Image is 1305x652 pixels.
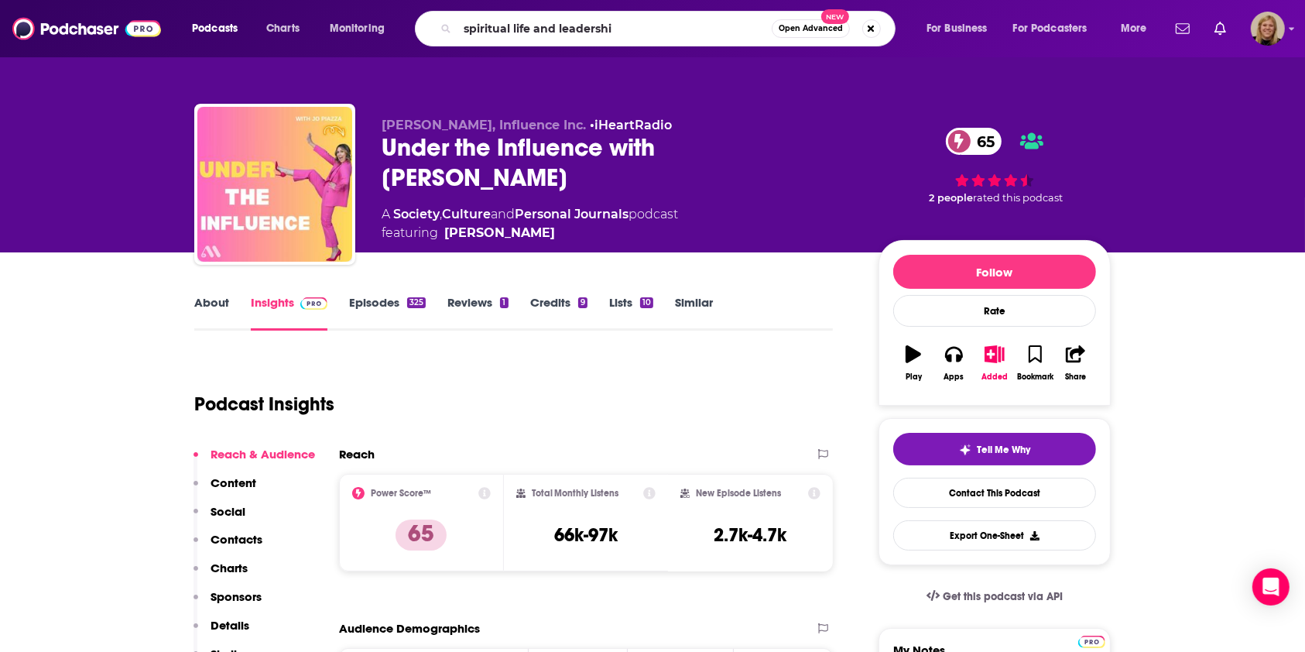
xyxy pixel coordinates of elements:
button: open menu [1110,16,1166,41]
div: A podcast [382,205,678,242]
a: Pro website [1078,633,1105,648]
span: • [590,118,672,132]
span: Logged in as avansolkema [1251,12,1285,46]
span: Monitoring [330,18,385,39]
button: Sponsors [194,589,262,618]
span: New [821,9,849,24]
button: open menu [181,16,258,41]
h3: 2.7k-4.7k [714,523,787,547]
div: Apps [944,372,964,382]
img: User Profile [1251,12,1285,46]
h2: Reach [339,447,375,462]
span: Charts [266,18,300,39]
span: [PERSON_NAME], Influence Inc. [382,118,586,132]
span: Open Advanced [779,25,843,33]
button: Social [194,504,245,533]
div: 325 [407,297,426,308]
span: and [491,207,515,221]
a: Reviews1 [447,295,508,331]
div: 9 [578,297,587,308]
h2: New Episode Listens [696,488,781,499]
a: Society [393,207,440,221]
div: 65 2 peoplerated this podcast [879,118,1111,214]
button: open menu [916,16,1007,41]
span: rated this podcast [973,192,1063,204]
p: Sponsors [211,589,262,604]
span: 2 people [929,192,973,204]
button: Content [194,475,256,504]
h2: Power Score™ [371,488,431,499]
button: Contacts [194,532,262,561]
img: Podchaser Pro [300,297,327,310]
a: Similar [675,295,713,331]
div: 1 [500,297,508,308]
span: More [1121,18,1147,39]
button: Bookmark [1015,335,1055,391]
p: Content [211,475,256,490]
a: About [194,295,229,331]
button: open menu [319,16,405,41]
div: Share [1065,372,1086,382]
a: 65 [946,128,1002,155]
p: Details [211,618,249,633]
div: Bookmark [1017,372,1053,382]
p: Charts [211,561,248,575]
a: Get this podcast via API [914,578,1075,616]
p: Contacts [211,532,262,547]
a: Jo Piazza [444,224,555,242]
button: Added [974,335,1015,391]
a: Episodes325 [349,295,426,331]
img: Podchaser - Follow, Share and Rate Podcasts [12,14,161,43]
button: tell me why sparkleTell Me Why [893,433,1096,465]
button: open menu [1003,16,1110,41]
a: InsightsPodchaser Pro [251,295,327,331]
button: Apps [933,335,974,391]
h1: Podcast Insights [194,393,334,416]
a: iHeartRadio [594,118,672,132]
a: Charts [256,16,309,41]
img: Under the Influence with Jo Piazza [197,107,352,262]
span: Get this podcast via API [943,590,1063,603]
span: For Business [927,18,988,39]
span: Podcasts [192,18,238,39]
button: Details [194,618,249,647]
a: Show notifications dropdown [1208,15,1232,42]
div: Open Intercom Messenger [1252,568,1290,606]
span: Tell Me Why [978,444,1031,456]
div: Search podcasts, credits, & more... [430,11,910,46]
p: Reach & Audience [211,447,315,462]
h2: Audience Demographics [339,621,480,636]
button: Reach & Audience [194,447,315,475]
p: Social [211,504,245,519]
button: Share [1056,335,1096,391]
a: Lists10 [609,295,653,331]
p: 65 [396,520,447,551]
a: Personal Journals [515,207,629,221]
button: Play [893,335,933,391]
div: Added [981,372,1008,382]
span: 65 [961,128,1002,155]
div: Play [906,372,922,382]
button: Charts [194,561,248,589]
input: Search podcasts, credits, & more... [457,16,772,41]
div: 10 [640,297,653,308]
button: Open AdvancedNew [772,19,850,38]
img: Podchaser Pro [1078,636,1105,648]
div: Rate [893,295,1096,327]
a: Contact This Podcast [893,478,1096,508]
a: Show notifications dropdown [1170,15,1196,42]
h3: 66k-97k [554,523,618,547]
button: Export One-Sheet [893,520,1096,551]
h2: Total Monthly Listens [532,488,619,499]
span: For Podcasters [1013,18,1087,39]
span: featuring [382,224,678,242]
a: Culture [442,207,491,221]
img: tell me why sparkle [959,444,971,456]
span: , [440,207,442,221]
button: Follow [893,255,1096,289]
a: Credits9 [530,295,587,331]
button: Show profile menu [1251,12,1285,46]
